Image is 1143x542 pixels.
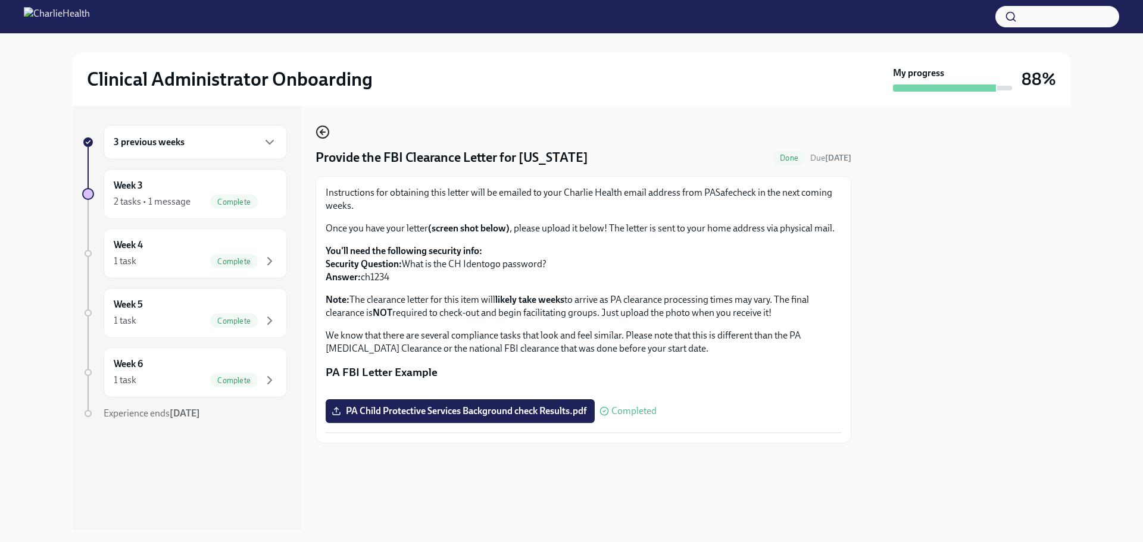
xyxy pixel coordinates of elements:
a: Week 61 taskComplete [82,347,287,397]
strong: Answer: [326,271,361,283]
strong: Security Question: [326,258,402,270]
span: Complete [210,257,258,266]
strong: My progress [893,67,944,80]
p: What is the CH Identogo password? ch1234 [326,245,841,284]
a: Week 41 taskComplete [82,228,287,278]
p: The clearance letter for this item will to arrive as PA clearance processing times may vary. The ... [326,293,841,319]
span: Experience ends [104,408,200,419]
div: 1 task [114,374,136,387]
span: PA Child Protective Services Background check Results.pdf [334,405,586,417]
span: Complete [210,198,258,206]
p: Once you have your letter , please upload it below! The letter is sent to your home address via p... [326,222,841,235]
h2: Clinical Administrator Onboarding [87,67,373,91]
p: Instructions for obtaining this letter will be emailed to your Charlie Health email address from ... [326,186,841,212]
span: October 9th, 2025 10:00 [810,152,851,164]
p: We know that there are several compliance tasks that look and feel similar. Please note that this... [326,329,841,355]
h6: Week 6 [114,358,143,371]
h3: 88% [1022,68,1056,90]
h6: 3 previous weeks [114,136,185,149]
div: 1 task [114,255,136,268]
strong: NOT [373,307,392,318]
strong: You'll need the following security info: [326,245,482,256]
strong: [DATE] [170,408,200,419]
strong: (screen shot below) [428,223,510,234]
div: 2 tasks • 1 message [114,195,190,208]
div: 1 task [114,314,136,327]
strong: Note: [326,294,349,305]
strong: likely take weeks [495,294,564,305]
h4: Provide the FBI Clearance Letter for [US_STATE] [316,149,588,167]
span: Complete [210,376,258,385]
a: Week 32 tasks • 1 messageComplete [82,169,287,219]
span: Completed [611,406,657,416]
h6: Week 5 [114,298,143,311]
span: Done [773,153,805,162]
a: Week 51 taskComplete [82,288,287,338]
span: Due [810,153,851,163]
label: PA Child Protective Services Background check Results.pdf [326,399,595,423]
h6: Week 4 [114,239,143,252]
img: CharlieHealth [24,7,90,26]
span: Complete [210,317,258,325]
div: 3 previous weeks [104,125,287,159]
h6: Week 3 [114,179,143,192]
p: PA FBI Letter Example [326,365,841,380]
strong: [DATE] [825,153,851,163]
